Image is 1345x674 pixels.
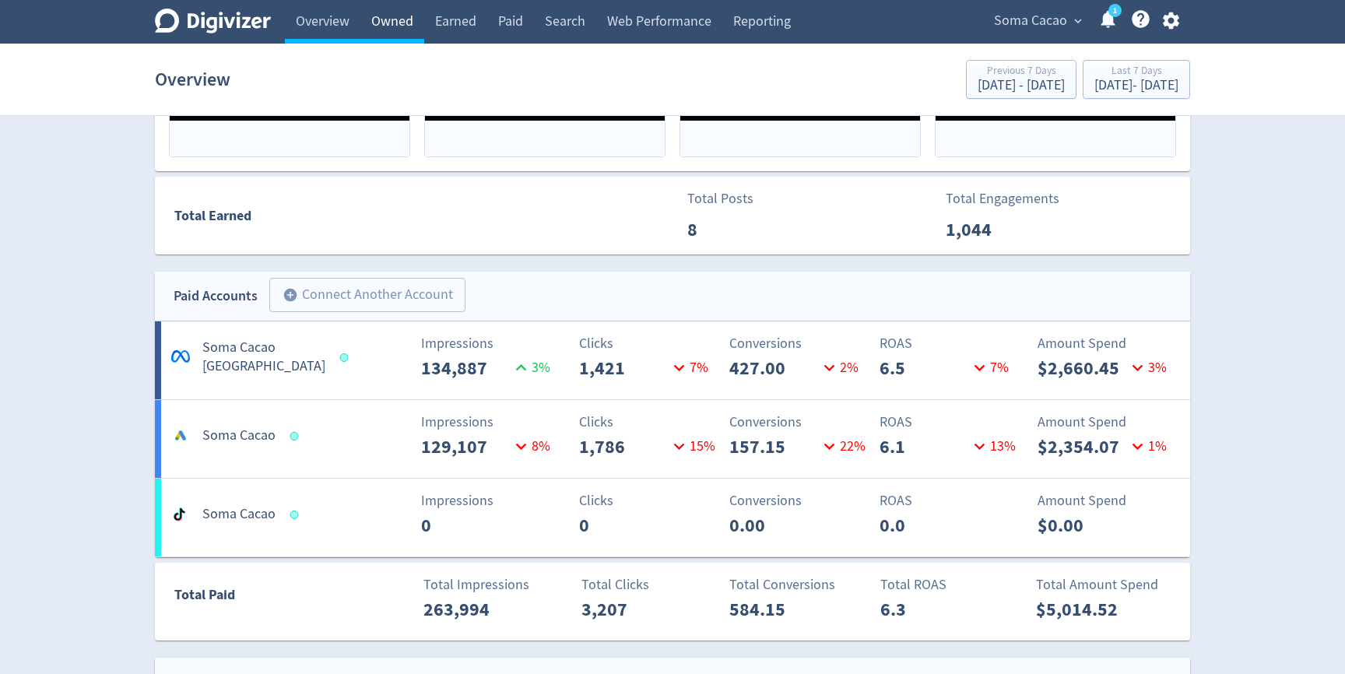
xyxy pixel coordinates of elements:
[819,357,859,378] p: 2 %
[421,490,562,511] p: Impressions
[687,216,777,244] p: 8
[155,400,1190,478] a: Soma CacaoImpressions129,1078%Clicks1,78615%Conversions157.1522%ROAS6.113%Amount Spend$2,354.071%
[421,433,511,461] p: 129,107
[156,584,328,613] div: Total Paid
[202,427,276,445] h5: Soma Cacao
[269,278,465,312] button: Connect Another Account
[579,354,669,382] p: 1,421
[283,287,298,303] span: add_circle
[155,321,1190,399] a: *Soma Cacao [GEOGRAPHIC_DATA]Impressions134,8873%Clicks1,4217%Conversions427.002%ROAS6.57%Amount ...
[579,490,720,511] p: Clicks
[729,511,819,539] p: 0.00
[174,285,258,307] div: Paid Accounts
[202,505,276,524] h5: Soma Cacao
[880,333,1020,354] p: ROAS
[202,339,325,376] h5: Soma Cacao [GEOGRAPHIC_DATA]
[729,574,870,595] p: Total Conversions
[155,54,230,104] h1: Overview
[669,436,715,457] p: 15 %
[729,595,819,623] p: 584.15
[1036,595,1126,623] p: $5,014.52
[880,412,1020,433] p: ROAS
[880,595,970,623] p: 6.3
[1038,511,1127,539] p: $0.00
[155,177,1190,255] a: Total EarnedTotal Posts8Total Engagements1,044
[978,79,1065,93] div: [DATE] - [DATE]
[1127,357,1167,378] p: 3 %
[819,436,866,457] p: 22 %
[581,595,671,623] p: 3,207
[290,432,304,441] span: Data last synced: 3 Sep 2025, 5:01pm (AEST)
[669,357,708,378] p: 7 %
[579,412,720,433] p: Clicks
[729,333,870,354] p: Conversions
[579,511,669,539] p: 0
[258,280,465,312] a: Connect Another Account
[969,357,1009,378] p: 7 %
[946,216,1035,244] p: 1,044
[729,354,819,382] p: 427.00
[989,9,1086,33] button: Soma Cacao
[155,479,1190,556] a: Soma CacaoImpressions0Clicks0Conversions0.00ROAS0.0Amount Spend$0.00
[1108,4,1122,17] a: 1
[1127,436,1167,457] p: 1 %
[880,574,1021,595] p: Total ROAS
[994,9,1067,33] span: Soma Cacao
[880,433,969,461] p: 6.1
[421,333,562,354] p: Impressions
[729,412,870,433] p: Conversions
[1094,79,1178,93] div: [DATE] - [DATE]
[969,436,1016,457] p: 13 %
[290,511,304,519] span: Data last synced: 3 Sep 2025, 1:01pm (AEST)
[880,490,1020,511] p: ROAS
[421,511,511,539] p: 0
[966,60,1076,99] button: Previous 7 Days[DATE] - [DATE]
[581,574,722,595] p: Total Clicks
[579,433,669,461] p: 1,786
[729,490,870,511] p: Conversions
[423,595,513,623] p: 263,994
[1113,5,1117,16] text: 1
[421,412,562,433] p: Impressions
[1038,490,1178,511] p: Amount Spend
[1094,65,1178,79] div: Last 7 Days
[880,354,969,382] p: 6.5
[1036,574,1177,595] p: Total Amount Spend
[946,188,1059,209] p: Total Engagements
[340,353,353,362] span: Data last synced: 3 Sep 2025, 5:01pm (AEST)
[1038,433,1127,461] p: $2,354.07
[579,333,720,354] p: Clicks
[1038,412,1178,433] p: Amount Spend
[729,433,819,461] p: 157.15
[880,511,969,539] p: 0.0
[1038,333,1178,354] p: Amount Spend
[1038,354,1127,382] p: $2,660.45
[156,205,672,227] div: Total Earned
[423,574,564,595] p: Total Impressions
[978,65,1065,79] div: Previous 7 Days
[687,188,777,209] p: Total Posts
[1083,60,1190,99] button: Last 7 Days[DATE]- [DATE]
[421,354,511,382] p: 134,887
[1071,14,1085,28] span: expand_more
